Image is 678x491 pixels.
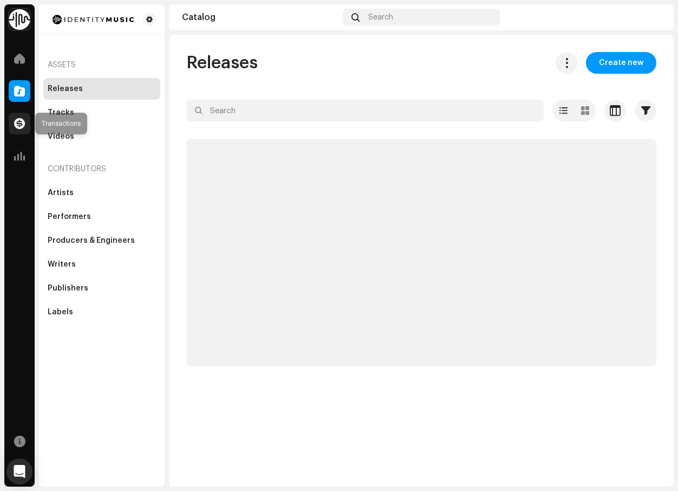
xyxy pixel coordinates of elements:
[48,108,74,117] div: Tracks
[48,132,74,141] div: Videos
[186,100,544,121] input: Search
[9,9,30,30] img: 0f74c21f-6d1c-4dbc-9196-dbddad53419e
[43,301,160,323] re-m-nav-item: Labels
[586,52,656,74] button: Create new
[368,13,393,22] span: Search
[48,236,135,245] div: Producers & Engineers
[43,126,160,147] re-m-nav-item: Videos
[186,52,258,74] span: Releases
[48,13,139,26] img: 185c913a-8839-411b-a7b9-bf647bcb215e
[599,52,643,74] span: Create new
[48,308,73,316] div: Labels
[643,9,661,26] img: 64d5f2e1-9282-4fbb-80ab-500684bec8a1
[43,52,160,78] re-a-nav-header: Assets
[43,230,160,251] re-m-nav-item: Producers & Engineers
[43,78,160,100] re-m-nav-item: Releases
[48,284,88,293] div: Publishers
[48,85,83,93] div: Releases
[43,277,160,299] re-m-nav-item: Publishers
[48,260,76,269] div: Writers
[182,13,338,22] div: Catalog
[43,254,160,275] re-m-nav-item: Writers
[43,182,160,204] re-m-nav-item: Artists
[48,212,91,221] div: Performers
[43,102,160,124] re-m-nav-item: Tracks
[43,206,160,228] re-m-nav-item: Performers
[6,458,32,484] div: Open Intercom Messenger
[48,189,74,197] div: Artists
[43,156,160,182] re-a-nav-header: Contributors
